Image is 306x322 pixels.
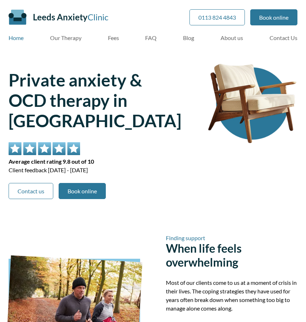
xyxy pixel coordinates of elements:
[166,234,297,269] h2: When life feels overwhelming
[9,34,24,41] a: Home
[59,183,106,199] a: Book online
[108,34,119,41] a: Fees
[9,142,181,174] div: Client feedback [DATE] - [DATE]
[250,9,297,25] a: Book online
[183,34,194,41] a: Blog
[50,34,82,41] a: Our Therapy
[9,142,80,155] img: 5 star rating
[33,12,108,22] a: Leeds AnxietyClinic
[145,34,157,41] a: FAQ
[9,183,53,199] a: Contact us
[166,234,297,241] span: Finding support
[270,34,297,41] a: Contact Us
[9,157,181,166] span: Average client rating 9.8 out of 10
[33,12,88,22] span: Leeds Anxiety
[189,9,245,25] a: 0113 824 4843
[166,278,297,313] p: Most of our clients come to us at a moment of crisis in their lives. The coping strategies they h...
[221,34,243,41] a: About us
[9,70,181,131] h1: Private anxiety & OCD therapy in [GEOGRAPHIC_DATA]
